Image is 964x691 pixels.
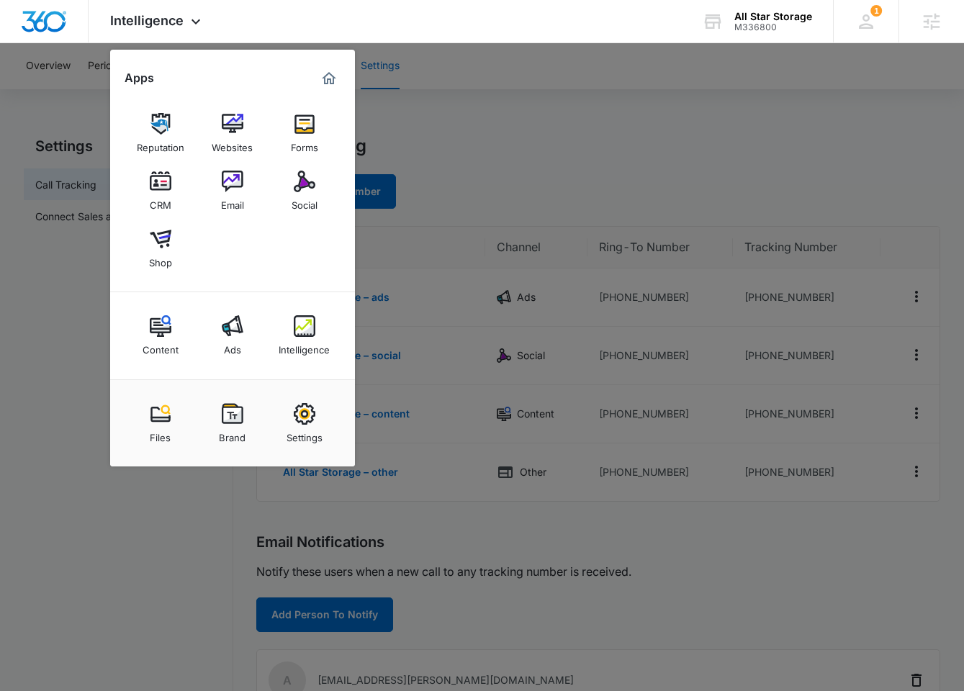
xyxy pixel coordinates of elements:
img: website_grey.svg [23,37,35,49]
a: Content [133,308,188,363]
div: Domain: [DOMAIN_NAME] [37,37,158,49]
a: Reputation [133,106,188,161]
a: Email [205,163,260,218]
a: Intelligence [277,308,332,363]
a: Files [133,396,188,451]
div: account id [734,22,812,32]
div: Reputation [137,135,184,153]
a: Shop [133,221,188,276]
div: Settings [287,425,323,443]
div: Email [221,192,244,211]
div: Websites [212,135,253,153]
a: CRM [133,163,188,218]
div: Domain Overview [55,85,129,94]
img: tab_keywords_by_traffic_grey.svg [143,83,155,95]
div: Forms [291,135,318,153]
div: Ads [224,337,241,356]
div: v 4.0.25 [40,23,71,35]
img: logo_orange.svg [23,23,35,35]
div: Keywords by Traffic [159,85,243,94]
div: Social [292,192,317,211]
div: notifications count [870,5,882,17]
div: Brand [219,425,245,443]
div: CRM [150,192,171,211]
a: Forms [277,106,332,161]
a: Marketing 360® Dashboard [317,67,341,90]
a: Websites [205,106,260,161]
div: account name [734,11,812,22]
img: tab_domain_overview_orange.svg [39,83,50,95]
div: Shop [149,250,172,268]
a: Settings [277,396,332,451]
a: Brand [205,396,260,451]
a: Ads [205,308,260,363]
a: Social [277,163,332,218]
span: 1 [870,5,882,17]
div: Intelligence [279,337,330,356]
span: Intelligence [110,13,184,28]
h2: Apps [125,71,154,85]
div: Files [150,425,171,443]
div: Content [143,337,179,356]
